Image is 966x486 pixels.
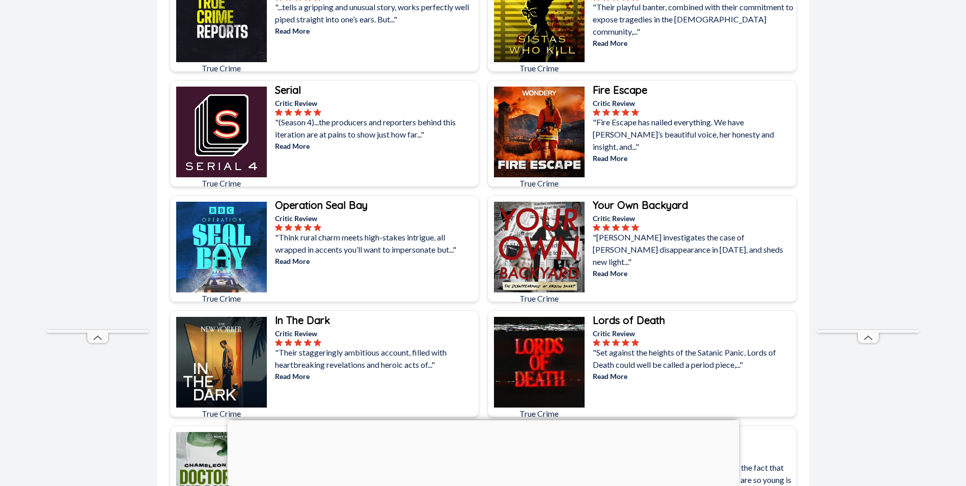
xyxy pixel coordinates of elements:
p: Read More [275,25,477,36]
p: Read More [593,371,794,382]
p: Critic Review [593,213,794,224]
b: Operation Seal Bay [275,199,368,211]
iframe: Advertisement [47,24,149,330]
p: Read More [275,256,477,266]
p: Read More [593,38,794,48]
iframe: Advertisement [817,24,919,330]
p: "...tells a gripping and unusual story, works perfectly well piped straight into one’s ears. But..." [275,1,477,25]
p: "Their playful banter, combined with their commitment to expose tragedies in the [DEMOGRAPHIC_DAT... [593,1,794,38]
p: Read More [593,268,794,279]
p: Critic Review [275,98,477,109]
p: "Set against the heights of the Satanic Panic, Lords of Death could well be called a period piece... [593,346,794,371]
img: Operation Seal Bay [176,202,267,292]
p: "Their staggeringly ambitious account, filled with heartbreaking revelations and heroic acts of..." [275,346,477,371]
p: True Crime [176,177,267,190]
p: Read More [275,141,477,151]
img: Serial [176,87,267,177]
a: SerialTrue CrimeSerialCritic Review"(Season 4)...the producers and reporters behind this iteratio... [170,80,479,187]
p: Critic Review [593,328,794,339]
b: Your Own Backyard [593,199,688,211]
a: Your Own BackyardTrue CrimeYour Own BackyardCritic Review"[PERSON_NAME] investigates the case of ... [487,195,797,302]
b: Serial [275,84,301,96]
img: In The Dark [176,317,267,408]
img: Lords of Death [494,317,585,408]
p: "[PERSON_NAME] investigates the case of [PERSON_NAME] disappearance in [DATE], and sheds new ligh... [593,231,794,268]
p: True Crime [494,292,585,305]
b: Lords of Death [593,314,665,327]
b: Fire Escape [593,84,647,96]
iframe: Advertisement [227,420,739,483]
a: Operation Seal BayTrue CrimeOperation Seal BayCritic Review"Think rural charm meets high-stakes i... [170,195,479,302]
p: True Crime [494,62,585,74]
p: Read More [275,371,477,382]
p: True Crime [176,292,267,305]
img: Your Own Backyard [494,202,585,292]
p: True Crime [494,177,585,190]
p: "(Season 4)...the producers and reporters behind this iteration are at pains to show just how far... [275,116,477,141]
p: Critic Review [275,213,477,224]
p: True Crime [176,62,267,74]
img: Fire Escape [494,87,585,177]
a: Lords of DeathTrue CrimeLords of DeathCritic Review"Set against the heights of the Satanic Panic,... [487,310,797,417]
p: Critic Review [593,98,794,109]
p: True Crime [494,408,585,420]
p: "Fire Escape has nailed everything. We have [PERSON_NAME]’s beautiful voice, her honesty and insi... [593,116,794,153]
a: Fire EscapeTrue CrimeFire EscapeCritic Review"Fire Escape has nailed everything. We have [PERSON_... [487,80,797,187]
b: In The Dark [275,314,330,327]
p: "Think rural charm meets high-stakes intrigue, all wrapped in accents you’ll want to impersonate ... [275,231,477,256]
p: Critic Review [275,328,477,339]
p: Read More [593,153,794,164]
a: In The DarkTrue CrimeIn The DarkCritic Review"Their staggeringly ambitious account, filled with h... [170,310,479,417]
p: True Crime [176,408,267,420]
